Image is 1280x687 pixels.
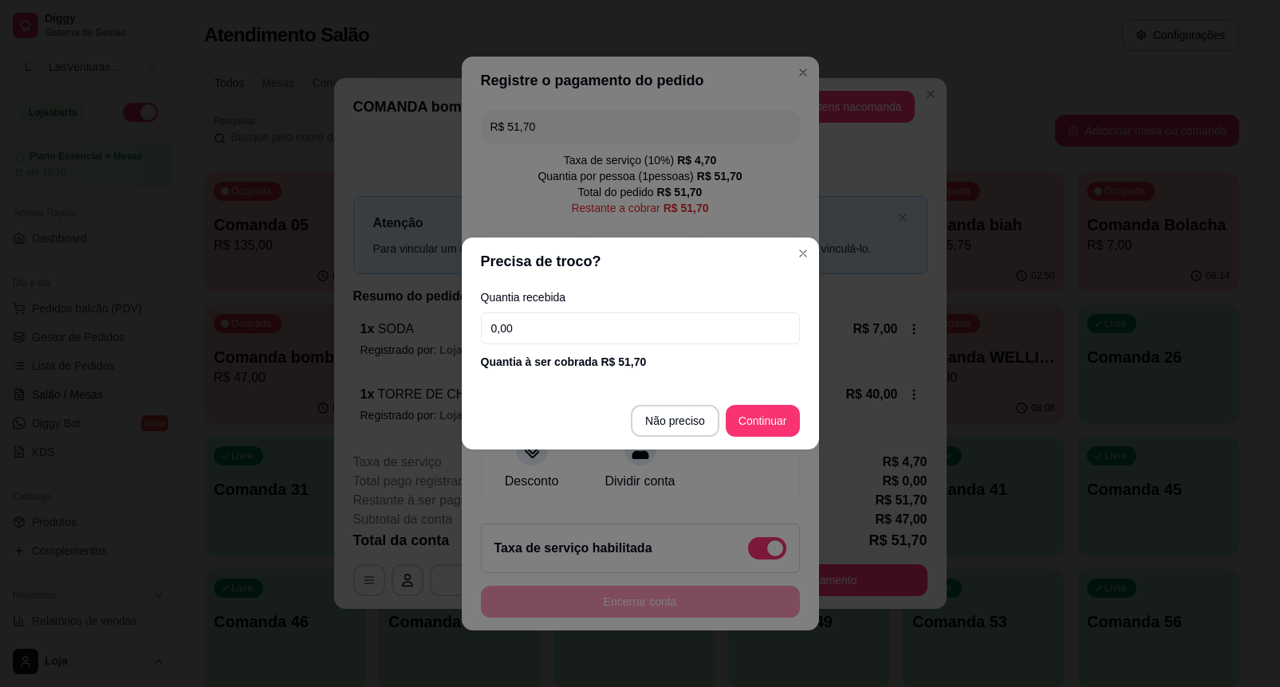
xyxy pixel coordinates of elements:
button: Não preciso [631,405,719,437]
label: Quantia recebida [481,292,800,303]
button: Continuar [726,405,800,437]
header: Precisa de troco? [462,238,819,285]
div: Quantia à ser cobrada R$ 51,70 [481,354,800,370]
button: Close [790,241,816,266]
